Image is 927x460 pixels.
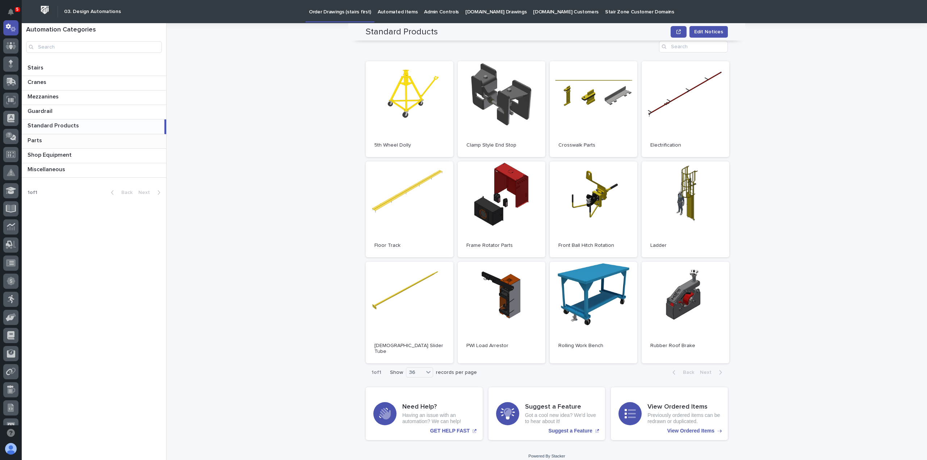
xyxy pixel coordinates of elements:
input: Search [26,41,162,53]
button: Start new chat [123,114,132,123]
p: Clamp Style End Stop [466,142,537,148]
button: Next [697,369,728,376]
h1: Automation Categories [26,26,162,34]
p: Got a cool new idea? We'd love to hear about it! [525,412,598,425]
div: We're available if you need us! [25,119,92,125]
a: Rolling Work Bench [550,262,637,364]
p: PWI Load Arrestor [466,343,537,349]
p: Show [390,370,403,376]
a: Electrification [642,61,729,157]
button: Notifications [3,4,18,20]
p: Mezzanines [28,92,60,100]
p: Frame Rotator Parts [466,242,537,249]
a: [DEMOGRAPHIC_DATA] Slider Tube [366,262,453,364]
a: Clamp Style End Stop [458,61,545,157]
p: Cranes [28,77,48,86]
p: Rolling Work Bench [558,343,629,349]
a: Standard ProductsStandard Products [22,119,166,134]
a: View Ordered Items [611,387,728,440]
a: 📖Help Docs [4,88,42,101]
p: 1 of 1 [366,364,387,381]
a: StairsStairs [22,62,166,76]
p: Crosswalk Parts [558,142,629,148]
p: Standard Products [28,121,80,129]
p: Guardrail [28,106,54,115]
p: GET HELP FAST [430,428,470,434]
p: Welcome 👋 [7,29,132,40]
p: Shop Equipment [28,150,73,159]
button: Back [667,369,697,376]
p: 5th Wheel Dolly [374,142,445,148]
span: Help Docs [14,91,39,98]
p: Ladder [650,242,721,249]
a: Frame Rotator Parts [458,161,545,257]
a: MezzaninesMezzanines [22,90,166,105]
div: Start new chat [25,112,119,119]
a: 5th Wheel Dolly [366,61,453,157]
button: Next [135,189,166,196]
a: GET HELP FAST [366,387,483,440]
a: Powered By Stacker [528,454,565,458]
a: CranesCranes [22,76,166,90]
a: Shop EquipmentShop Equipment [22,149,166,163]
p: Previously ordered items can be redrawn or duplicated. [647,412,720,425]
span: Next [700,370,716,375]
span: Back [117,190,133,195]
a: Suggest a Feature [488,387,605,440]
a: PWI Load Arrestor [458,262,545,364]
a: Front Ball Hitch Rotation [550,161,637,257]
p: records per page [436,370,477,376]
p: 5 [16,7,18,12]
p: Having an issue with an automation? We can help! [402,412,475,425]
a: Crosswalk Parts [550,61,637,157]
h2: 03. Design Automations [64,9,121,15]
h3: Suggest a Feature [525,403,598,411]
span: Pylon [72,134,88,139]
p: Parts [28,136,43,144]
a: Rubber Roof Brake [642,262,729,364]
p: Floor Track [374,242,445,249]
img: Stacker [7,7,22,21]
h2: Standard Products [366,27,438,37]
a: Powered byPylon [51,134,88,139]
h3: View Ordered Items [647,403,720,411]
img: Workspace Logo [38,3,51,17]
h3: Need Help? [402,403,475,411]
a: MiscellaneousMiscellaneous [22,163,166,178]
img: 1736555164131-43832dd5-751b-4058-ba23-39d91318e5a0 [7,112,20,125]
p: Suggest a Feature [548,428,592,434]
span: Onboarding Call [53,91,92,98]
div: Notifications5 [9,9,18,20]
p: Electrification [650,142,721,148]
p: View Ordered Items [667,428,714,434]
a: PartsParts [22,134,166,149]
button: Back [105,189,135,196]
button: users-avatar [3,441,18,456]
div: 🔗 [45,92,51,98]
p: [DEMOGRAPHIC_DATA] Slider Tube [374,343,445,355]
input: Search [659,41,728,52]
p: How can we help? [7,40,132,52]
div: 📖 [7,92,13,98]
a: Ladder [642,161,729,257]
p: 1 of 1 [22,184,43,202]
a: Floor Track [366,161,453,257]
a: 🔗Onboarding Call [42,88,95,101]
p: Miscellaneous [28,165,67,173]
div: 36 [406,369,424,376]
button: Open support chat [3,425,18,440]
span: Next [138,190,154,195]
span: Edit Notices [694,28,723,35]
p: Stairs [28,63,45,71]
p: Rubber Roof Brake [650,343,721,349]
a: GuardrailGuardrail [22,105,166,119]
p: Front Ball Hitch Rotation [558,242,629,249]
span: Back [679,370,694,375]
button: Edit Notices [689,26,728,38]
